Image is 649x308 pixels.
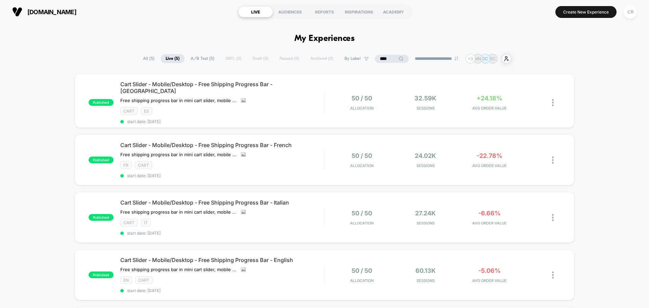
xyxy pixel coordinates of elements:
span: published [89,99,114,106]
span: Free shipping progress bar in mini cart slider, mobile only [120,98,236,103]
span: +24.18% [477,95,502,102]
span: Allocation [350,163,374,168]
span: Free shipping progress bar in mini cart slider, mobile only [120,267,236,272]
span: Free shipping progress bar in mini cart slider, mobile only [120,209,236,215]
button: [DOMAIN_NAME] [10,6,78,17]
span: AVG ORDER VALUE [459,221,520,226]
span: FR [120,161,131,169]
span: [DOMAIN_NAME] [27,8,76,16]
span: Sessions [395,163,456,168]
span: A/B Test ( 5 ) [186,54,219,63]
span: 50 / 50 [352,152,372,159]
span: 60.13k [415,267,436,274]
div: ACADEMY [376,6,411,17]
span: AVG ORDER VALUE [459,163,520,168]
span: Allocation [350,278,374,283]
span: By Label [344,56,361,61]
span: 24.02k [415,152,436,159]
span: Live ( 5 ) [161,54,185,63]
span: published [89,214,114,221]
div: INSPIRATIONS [342,6,376,17]
span: 32.59k [414,95,436,102]
span: published [89,271,114,278]
div: CR [624,5,637,19]
span: Cart Slider - Mobile/Desktop - Free Shipping Progress Bar - French [120,142,324,148]
p: MN [474,56,481,61]
button: CR [622,5,639,19]
span: start date: [DATE] [120,173,324,178]
span: CART [120,219,138,227]
span: Sessions [395,221,456,226]
span: 50 / 50 [352,95,372,102]
img: Visually logo [12,7,22,17]
span: All ( 5 ) [138,54,160,63]
span: EN [120,276,132,284]
span: CART [135,161,152,169]
span: Cart Slider - Mobile/Desktop - Free Shipping Progress Bar - [GEOGRAPHIC_DATA] [120,81,324,94]
h1: My Experiences [294,34,355,44]
p: SC [490,56,496,61]
img: close [552,99,554,106]
p: GC [482,56,488,61]
span: -6.66% [478,210,501,217]
span: -5.06% [478,267,501,274]
span: Sessions [395,106,456,111]
span: start date: [DATE] [120,231,324,236]
span: CART [120,107,138,115]
div: AUDIENCES [273,6,307,17]
button: Create New Experience [555,6,617,18]
span: AVG ORDER VALUE [459,278,520,283]
span: -22.78% [477,152,502,159]
span: Allocation [350,106,374,111]
span: 27.24k [415,210,436,217]
img: close [552,214,554,221]
span: Cart Slider - Mobile/Desktop - Free Shipping Progress Bar - Italian [120,199,324,206]
div: REPORTS [307,6,342,17]
img: close [552,271,554,279]
span: Free shipping progress bar in mini cart slider, mobile only [120,152,236,157]
span: ES [141,107,152,115]
img: close [552,157,554,164]
span: 50 / 50 [352,210,372,217]
span: Sessions [395,278,456,283]
span: published [89,157,114,163]
span: IT [141,219,151,227]
span: CART [135,276,152,284]
span: 50 / 50 [352,267,372,274]
span: AVG ORDER VALUE [459,106,520,111]
span: start date: [DATE] [120,119,324,124]
div: + 3 [465,54,475,64]
span: Allocation [350,221,374,226]
span: Cart Slider - Mobile/Desktop - Free Shipping Progress Bar - English [120,257,324,263]
span: start date: [DATE] [120,288,324,293]
div: LIVE [238,6,273,17]
img: end [454,56,458,61]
